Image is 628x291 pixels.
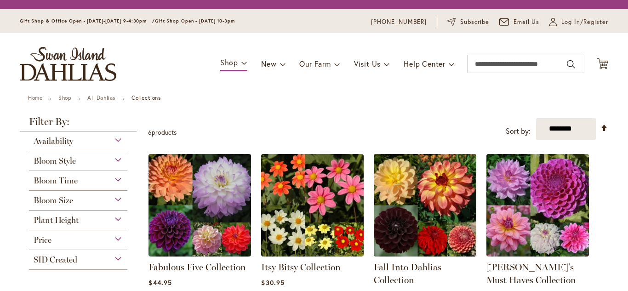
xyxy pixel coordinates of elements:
span: New [261,59,276,68]
a: Subscribe [447,17,489,27]
span: Our Farm [299,59,331,68]
span: Bloom Size [34,195,73,205]
span: Bloom Style [34,156,76,166]
a: [PHONE_NUMBER] [371,17,427,27]
img: Heather's Must Haves Collection [486,154,589,257]
span: $30.95 [261,278,284,287]
span: Shop [220,57,238,67]
img: Fall Into Dahlias Collection [374,154,476,257]
a: Itsy Bitsy Collection [261,262,341,273]
strong: Filter By: [20,117,137,131]
span: Bloom Time [34,176,78,186]
p: products [148,125,177,140]
button: Search [567,57,575,72]
span: 6 [148,128,152,137]
span: Email Us [514,17,540,27]
a: Fabulous Five Collection [148,262,246,273]
span: $44.95 [148,278,171,287]
span: Subscribe [460,17,489,27]
label: Sort by: [506,123,531,140]
strong: Collections [131,94,161,101]
a: Home [28,94,42,101]
span: Gift Shop & Office Open - [DATE]-[DATE] 9-4:30pm / [20,18,155,24]
a: Log In/Register [549,17,608,27]
a: [PERSON_NAME]'s Must Haves Collection [486,262,576,285]
a: Email Us [499,17,540,27]
a: Fabulous Five Collection [148,250,251,258]
span: Gift Shop Open - [DATE] 10-3pm [155,18,235,24]
span: Visit Us [354,59,381,68]
img: Fabulous Five Collection [148,154,251,257]
span: Help Center [404,59,445,68]
span: Log In/Register [561,17,608,27]
a: Fall Into Dahlias Collection [374,262,441,285]
a: Fall Into Dahlias Collection [374,250,476,258]
a: Shop [58,94,71,101]
a: Heather's Must Haves Collection [486,250,589,258]
a: Itsy Bitsy Collection [261,250,364,258]
a: All Dahlias [87,94,115,101]
span: Availability [34,136,73,146]
img: Itsy Bitsy Collection [261,154,364,257]
span: Plant Height [34,215,79,225]
span: Price [34,235,51,245]
a: store logo [20,47,116,81]
span: SID Created [34,255,77,265]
